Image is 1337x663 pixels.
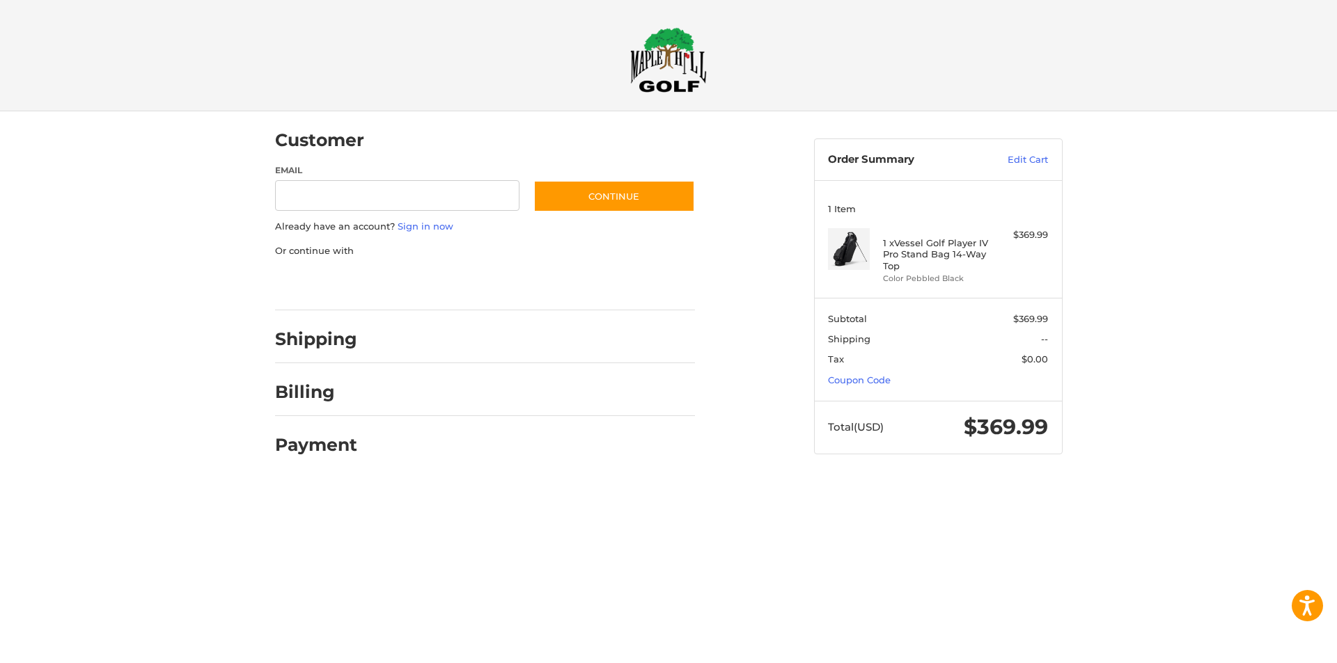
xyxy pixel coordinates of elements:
[828,153,978,167] h3: Order Summary
[275,164,520,177] label: Email
[275,129,364,151] h2: Customer
[275,244,695,258] p: Or continue with
[270,271,375,296] iframe: PayPal-paypal
[978,153,1048,167] a: Edit Cart
[1222,625,1337,663] iframe: Google Customer Reviews
[398,221,453,232] a: Sign in now
[964,414,1048,440] span: $369.99
[14,603,166,649] iframe: Gorgias live chat messenger
[533,180,695,212] button: Continue
[828,420,884,433] span: Total (USD)
[828,353,844,365] span: Tax
[389,271,493,296] iframe: PayPal-paylater
[1022,353,1048,365] span: $0.00
[828,313,867,324] span: Subtotal
[828,374,891,385] a: Coupon Code
[1041,333,1048,344] span: --
[275,220,695,234] p: Already have an account?
[883,237,990,271] h4: 1 x Vessel Golf Player IV Pro Stand Bag 14-Way Top
[275,381,357,403] h2: Billing
[993,228,1048,242] div: $369.99
[275,328,357,350] h2: Shipping
[630,27,707,93] img: Maple Hill Golf
[506,271,611,296] iframe: PayPal-venmo
[828,333,870,344] span: Shipping
[883,273,990,285] li: Color Pebbled Black
[275,434,357,456] h2: Payment
[828,203,1048,214] h3: 1 Item
[1013,313,1048,324] span: $369.99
